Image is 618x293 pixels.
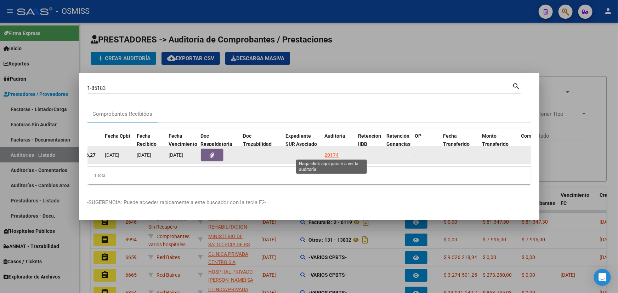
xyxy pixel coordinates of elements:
[134,128,166,160] datatable-header-cell: Fecha Recibido
[102,128,134,160] datatable-header-cell: Fecha Cpbt
[384,128,412,160] datatable-header-cell: Retención Ganancias
[166,128,198,160] datatable-header-cell: Fecha Vencimiento
[440,128,479,160] datatable-header-cell: Fecha Transferido
[93,110,153,118] div: Comprobantes Recibidos
[594,269,611,286] div: Open Intercom Messenger
[87,167,531,184] div: 1 total
[169,133,197,147] span: Fecha Vencimiento
[137,133,157,147] span: Fecha Recibido
[87,199,531,207] p: -SUGERENCIA: Puede acceder rapidamente a este buscador con la tecla F2-
[105,152,120,158] span: [DATE]
[386,133,410,147] span: Retención Ganancias
[355,128,384,160] datatable-header-cell: Retencion IIBB
[285,133,317,147] span: Expediente SUR Asociado
[243,133,272,147] span: Doc Trazabilidad
[200,133,232,147] span: Doc Respaldatoria
[198,128,240,160] datatable-header-cell: Doc Respaldatoria
[518,128,582,160] datatable-header-cell: Comprobante
[324,133,345,139] span: Auditoria
[283,128,322,160] datatable-header-cell: Expediente SUR Asociado
[512,81,521,90] mat-icon: search
[415,133,421,139] span: OP
[443,133,470,147] span: Fecha Transferido
[169,152,183,158] span: [DATE]
[325,151,339,159] div: 20174
[322,128,355,160] datatable-header-cell: Auditoria
[479,128,518,160] datatable-header-cell: Monto Transferido
[482,133,509,147] span: Monto Transferido
[412,128,440,160] datatable-header-cell: OP
[358,133,381,147] span: Retencion IIBB
[415,152,416,158] span: -
[105,133,130,139] span: Fecha Cpbt
[137,152,152,158] span: [DATE]
[521,133,552,139] span: Comprobante
[240,128,283,160] datatable-header-cell: Doc Trazabilidad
